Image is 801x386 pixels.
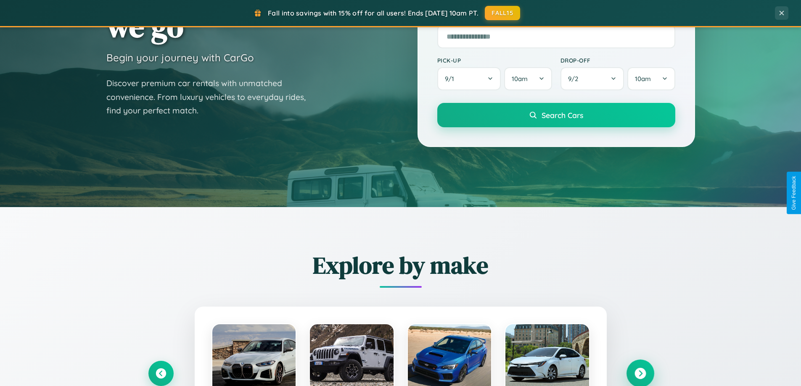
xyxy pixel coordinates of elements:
span: 10am [635,75,651,83]
button: 9/1 [437,67,501,90]
span: 9 / 1 [445,75,458,83]
label: Drop-off [560,57,675,64]
button: 9/2 [560,67,624,90]
span: 10am [512,75,528,83]
button: 10am [504,67,552,90]
p: Discover premium car rentals with unmatched convenience. From luxury vehicles to everyday rides, ... [106,76,317,118]
label: Pick-up [437,57,552,64]
button: FALL15 [485,6,520,20]
button: Search Cars [437,103,675,127]
span: Fall into savings with 15% off for all users! Ends [DATE] 10am PT. [268,9,478,17]
h3: Begin your journey with CarGo [106,51,254,64]
div: Give Feedback [791,176,797,210]
span: 9 / 2 [568,75,582,83]
button: 10am [627,67,675,90]
span: Search Cars [542,110,583,120]
h2: Explore by make [148,249,653,281]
